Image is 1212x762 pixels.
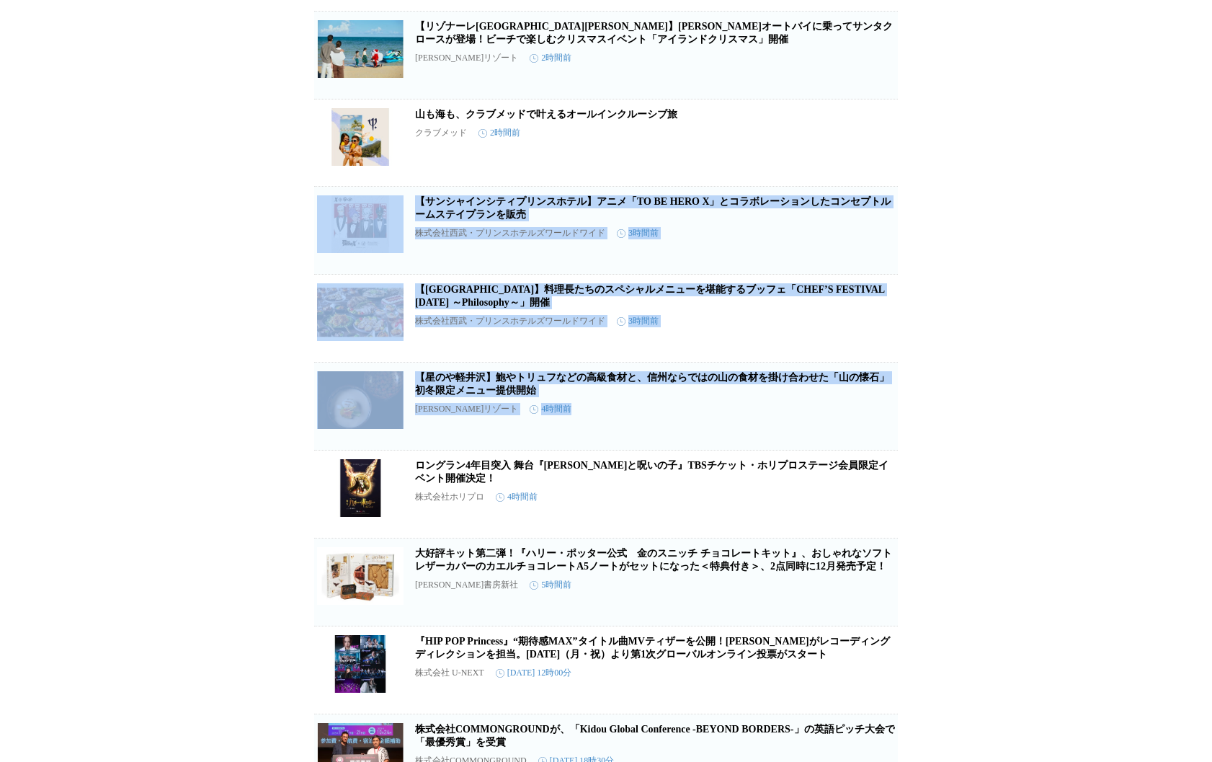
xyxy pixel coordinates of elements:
a: 山も海も、クラブメッドで叶えるオールインクルーシブ旅 [415,109,677,120]
a: 【[GEOGRAPHIC_DATA]】料理長たちのスペシャルメニューを堪能するブッフェ「CHEF’S FESTIVAL [DATE] ～Philosophy～」開催 [415,284,884,308]
p: 株式会社ホリプロ [415,491,484,503]
img: 【星のや軽井沢】鮑やトリュフなどの高級食材と、信州ならではの山の食材を掛け合わせた「山の懐石」初冬限定メニュー提供開始 [317,371,404,429]
time: [DATE] 12時00分 [496,667,572,679]
a: 【リゾナーレ[GEOGRAPHIC_DATA][PERSON_NAME]】[PERSON_NAME]オートバイに乗ってサンタクロースが登場！ビーチで楽しむクリスマスイベント「アイランドクリスマス」開催 [415,21,893,45]
time: 3時間前 [617,227,659,239]
img: 【サンシャインシティプリンスホテル】アニメ「TO BE HERO X」とコラボレーションしたコンセプトルームステイプランを販売 [317,195,404,253]
p: 株式会社西武・プリンスホテルズワールドワイド [415,315,605,327]
p: [PERSON_NAME]書房新社 [415,579,518,591]
a: 大好評キット第二弾！『ハリー・ポッター公式 金のスニッチ チョコレートキット』、おしゃれなソフトレザーカバーのカエルチョコレートA5ノートがセットになった＜特典付き＞、2点同時に12月発売予定！ [415,548,892,572]
img: 山も海も、クラブメッドで叶えるオールインクルーシブ旅 [317,108,404,166]
a: 【星のや軽井沢】鮑やトリュフなどの高級食材と、信州ならではの山の食材を掛け合わせた「山の懐石」初冬限定メニュー提供開始 [415,372,889,396]
p: 株式会社 U-NEXT [415,667,484,679]
a: 『HIP POP Princess』“期待感MAX”タイトル曲MVティザーを公開！[PERSON_NAME]がレコーディングディレクションを担当。[DATE]（月・祝）より第1次グローバルオンラ... [415,636,890,660]
time: 2時間前 [530,52,571,64]
a: 株式会社COMMONGROUNDが、「Kidou Global Conference -BEYOND BORDERS-」の英語ピッチ大会で「最優秀賞」を受賞 [415,724,895,748]
img: 『HIP POP Princess』“期待感MAX”タイトル曲MVティザーを公開！Gaekoがレコーディングディレクションを担当。10月13日（月・祝）より第1次グローバルオンライン投票がスタート [317,635,404,693]
img: 大好評キット第二弾！『ハリー・ポッター公式 金のスニッチ チョコレートキット』、おしゃれなソフトレザーカバーのカエルチョコレートA5ノートがセットになった＜特典付き＞、2点同時に12月発売予定！ [317,547,404,605]
img: 【新横浜プリンスホテル】料理長たちのスペシャルメニューを堪能するブッフェ「CHEF’S FESTIVAL 2025 ～Philosophy～」開催 [317,283,404,341]
time: 4時間前 [496,491,538,503]
p: クラブメッド [415,127,467,139]
a: 【サンシャインシティプリンスホテル】アニメ「TO BE HERO X」とコラボレーションしたコンセプトルームステイプランを販売 [415,196,891,220]
time: 2時間前 [478,127,520,139]
time: 3時間前 [617,315,659,327]
time: 5時間前 [530,579,571,591]
time: 4時間前 [530,403,571,415]
a: ロングラン4年目突入 舞台『[PERSON_NAME]と呪いの子』TBSチケット・ホリプロステージ会員限定イベント開催決定！ [415,460,888,484]
p: [PERSON_NAME]リゾート [415,403,518,415]
img: 【リゾナーレ小浜島】水上オートバイに乗ってサンタクロースが登場！ビーチで楽しむクリスマスイベント「アイランドクリスマス」開催 [317,20,404,78]
p: 株式会社西武・プリンスホテルズワールドワイド [415,227,605,239]
img: ロングラン4年目突入 舞台『ハリー・ポッターと呪いの子』TBSチケット・ホリプロステージ会員限定イベント開催決定！ [317,459,404,517]
p: [PERSON_NAME]リゾート [415,52,518,64]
